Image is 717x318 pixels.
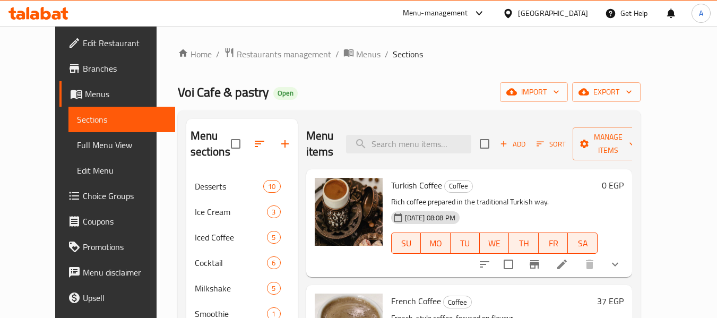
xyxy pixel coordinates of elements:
span: Cocktail [195,256,267,269]
div: Coffee [443,296,472,308]
span: Add [498,138,527,150]
span: Manage items [581,131,635,157]
span: Promotions [83,240,167,253]
a: Promotions [59,234,175,260]
button: Sort [534,136,568,152]
span: FR [543,236,564,251]
span: Milkshake [195,282,267,295]
span: Iced Coffee [195,231,267,244]
button: delete [577,252,602,277]
span: Sections [393,48,423,61]
span: import [508,85,559,99]
button: sort-choices [472,252,497,277]
span: 5 [267,283,280,294]
a: Edit Menu [68,158,175,183]
svg: Show Choices [609,258,621,271]
a: Menus [343,47,381,61]
a: Branches [59,56,175,81]
span: Edit Restaurant [83,37,167,49]
a: Coupons [59,209,175,234]
p: Rich coffee prepared in the traditional Turkish way. [391,195,598,209]
a: Edit Restaurant [59,30,175,56]
span: 10 [264,182,280,192]
span: Full Menu View [77,139,167,151]
li: / [385,48,388,61]
button: TH [509,233,538,254]
span: 6 [267,258,280,268]
span: Ice Cream [195,205,267,218]
span: Turkish Coffee [391,177,442,193]
h2: Menu items [306,128,334,160]
div: Ice Cream3 [186,199,298,225]
span: Coffee [444,296,471,308]
a: Upsell [59,285,175,311]
h2: Menu sections [191,128,231,160]
span: Menus [356,48,381,61]
span: 3 [267,207,280,217]
nav: breadcrumb [178,47,641,61]
span: French Coffee [391,293,441,309]
button: FR [539,233,568,254]
span: Sort items [530,136,573,152]
div: Menu-management [403,7,468,20]
span: Sections [77,113,167,126]
div: items [263,180,280,193]
h6: 37 EGP [597,294,624,308]
div: Milkshake5 [186,276,298,301]
a: Menus [59,81,175,107]
span: Menus [85,88,167,100]
div: Open [273,87,298,100]
button: Add [496,136,530,152]
button: Branch-specific-item [522,252,547,277]
button: SA [568,233,597,254]
a: Sections [68,107,175,132]
button: WE [480,233,509,254]
button: TU [451,233,480,254]
span: SA [572,236,593,251]
span: Edit Menu [77,164,167,177]
span: WE [484,236,505,251]
button: export [572,82,641,102]
span: TU [455,236,476,251]
span: [DATE] 08:08 PM [401,213,460,223]
span: Coupons [83,215,167,228]
h6: 0 EGP [602,178,624,193]
img: Turkish Coffee [315,178,383,246]
div: Desserts10 [186,174,298,199]
a: Choice Groups [59,183,175,209]
span: 5 [267,233,280,243]
span: Choice Groups [83,190,167,202]
span: Select to update [497,253,520,276]
span: Sort [537,138,566,150]
li: / [335,48,339,61]
span: Select section [473,133,496,155]
button: show more [602,252,628,277]
div: Cocktail6 [186,250,298,276]
div: [GEOGRAPHIC_DATA] [518,7,588,19]
a: Menu disclaimer [59,260,175,285]
span: SU [396,236,417,251]
div: items [267,256,280,269]
a: Restaurants management [224,47,331,61]
button: import [500,82,568,102]
span: Branches [83,62,167,75]
button: SU [391,233,421,254]
span: Coffee [445,180,472,192]
div: items [267,205,280,218]
div: Coffee [444,180,473,193]
span: TH [513,236,534,251]
span: Menu disclaimer [83,266,167,279]
button: Manage items [573,127,644,160]
span: MO [425,236,446,251]
a: Full Menu View [68,132,175,158]
span: export [581,85,632,99]
span: Desserts [195,180,264,193]
div: Iced Coffee5 [186,225,298,250]
span: Restaurants management [237,48,331,61]
span: A [699,7,703,19]
a: Edit menu item [556,258,568,271]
